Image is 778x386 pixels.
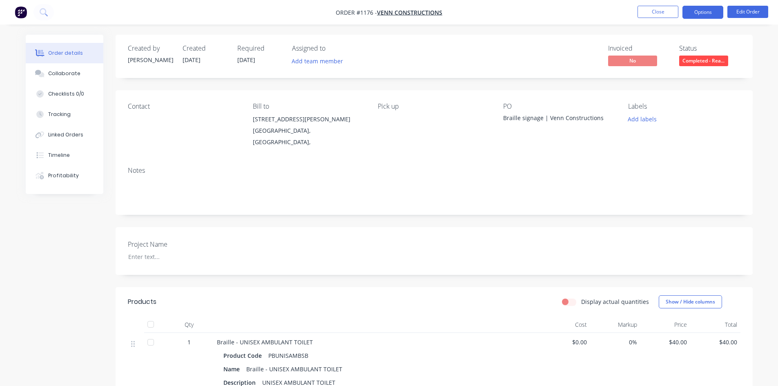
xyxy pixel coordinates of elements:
span: Order #1176 - [336,9,377,16]
div: Required [237,45,282,52]
div: Bill to [253,103,365,110]
span: [DATE] [237,56,255,64]
button: Completed - Rea... [679,56,728,68]
div: Braille - UNISEX AMBULANT TOILET [243,363,346,375]
div: Assigned to [292,45,374,52]
button: Checklists 0/0 [26,84,103,104]
div: PBUNISAMBSB [265,350,312,361]
div: Status [679,45,740,52]
img: Factory [15,6,27,18]
button: Add team member [292,56,348,67]
div: Tracking [48,111,71,118]
div: Markup [590,317,640,333]
button: Show / Hide columns [659,295,722,308]
span: Braille - UNISEX AMBULANT TOILET [217,338,313,346]
div: Collaborate [48,70,80,77]
div: Qty [165,317,214,333]
div: Labels [628,103,740,110]
div: Total [690,317,740,333]
div: Linked Orders [48,131,83,138]
span: [DATE] [183,56,201,64]
span: $0.00 [544,338,587,346]
button: Timeline [26,145,103,165]
div: Notes [128,167,740,174]
div: [GEOGRAPHIC_DATA], [GEOGRAPHIC_DATA], [253,125,365,148]
button: Order details [26,43,103,63]
button: Close [638,6,678,18]
span: No [608,56,657,66]
div: Pick up [378,103,490,110]
button: Collaborate [26,63,103,84]
div: Checklists 0/0 [48,90,84,98]
button: Add team member [287,56,347,67]
div: Invoiced [608,45,669,52]
div: Product Code [223,350,265,361]
button: Add labels [624,114,661,125]
span: $40.00 [644,338,687,346]
div: [STREET_ADDRESS][PERSON_NAME][GEOGRAPHIC_DATA], [GEOGRAPHIC_DATA], [253,114,365,148]
label: Display actual quantities [581,297,649,306]
div: Braille signage | Venn Constructions [503,114,605,125]
label: Project Name [128,239,230,249]
button: Profitability [26,165,103,186]
span: 0% [593,338,637,346]
span: $40.00 [693,338,737,346]
div: [STREET_ADDRESS][PERSON_NAME] [253,114,365,125]
button: Linked Orders [26,125,103,145]
div: Timeline [48,152,70,159]
a: Venn Constructions [377,9,442,16]
div: [PERSON_NAME] [128,56,173,64]
span: 1 [187,338,191,346]
div: Created [183,45,227,52]
div: Profitability [48,172,79,179]
div: Cost [540,317,591,333]
div: Created by [128,45,173,52]
div: Price [640,317,691,333]
div: Name [223,363,243,375]
div: Order details [48,49,83,57]
button: Tracking [26,104,103,125]
div: PO [503,103,615,110]
div: Products [128,297,156,307]
div: Contact [128,103,240,110]
button: Edit Order [727,6,768,18]
button: Options [682,6,723,19]
span: Completed - Rea... [679,56,728,66]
